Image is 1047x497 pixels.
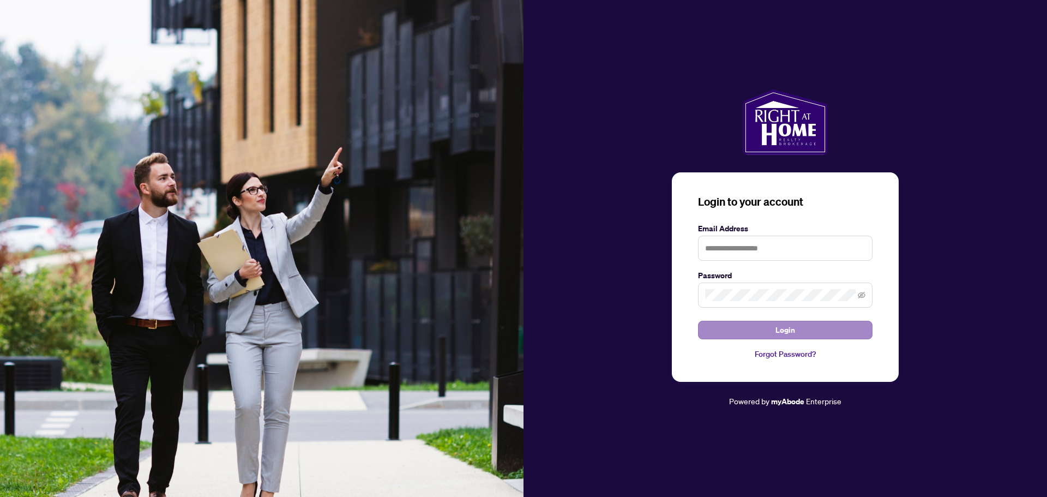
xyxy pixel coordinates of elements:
[698,348,872,360] a: Forgot Password?
[858,291,865,299] span: eye-invisible
[806,396,841,406] span: Enterprise
[698,194,872,209] h3: Login to your account
[743,89,827,155] img: ma-logo
[775,321,795,339] span: Login
[698,223,872,235] label: Email Address
[729,396,769,406] span: Powered by
[771,396,804,408] a: myAbode
[698,321,872,339] button: Login
[698,270,872,282] label: Password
